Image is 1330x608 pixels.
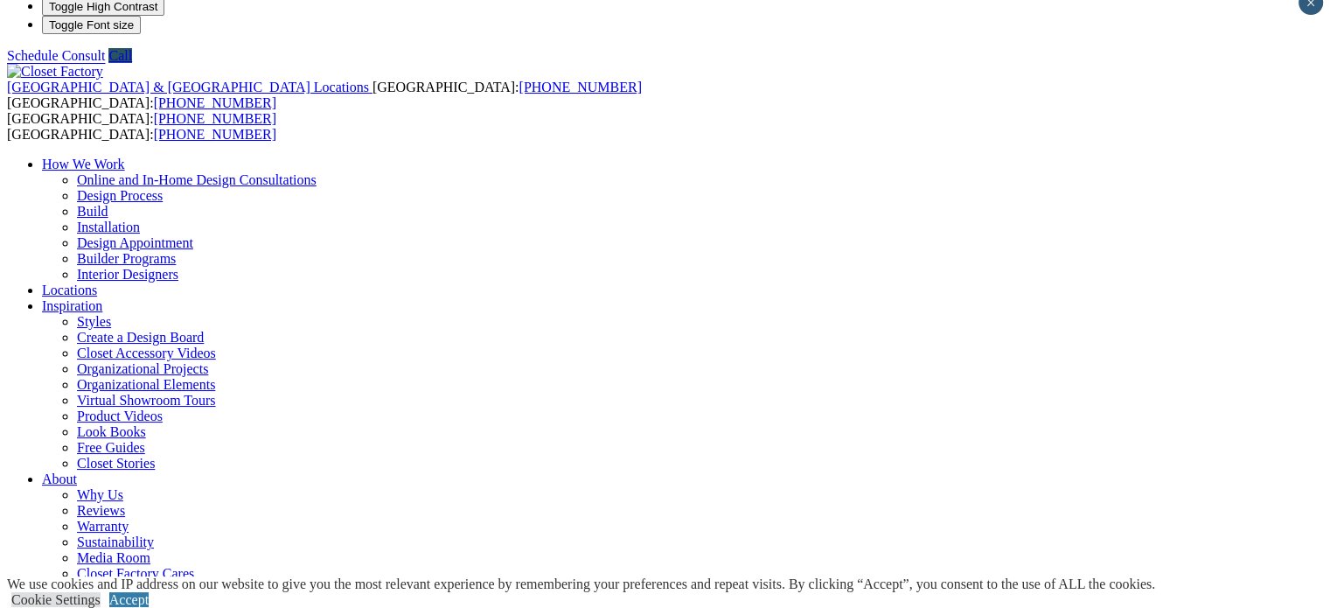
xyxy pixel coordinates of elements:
a: Closet Accessory Videos [77,346,216,360]
a: Closet Factory Cares [77,566,194,581]
a: Sustainability [77,535,154,549]
a: Organizational Elements [77,377,215,392]
a: Virtual Showroom Tours [77,393,216,408]
a: Design Appointment [77,235,193,250]
a: Why Us [77,487,123,502]
a: Free Guides [77,440,145,455]
a: Reviews [77,503,125,518]
a: Call [108,48,132,63]
a: Organizational Projects [77,361,208,376]
a: Closet Stories [77,456,155,471]
a: Accept [109,592,149,607]
a: Product Videos [77,409,163,423]
a: Locations [42,283,97,297]
a: How We Work [42,157,125,171]
a: Schedule Consult [7,48,105,63]
a: Interior Designers [77,267,178,282]
a: Styles [77,314,111,329]
div: We use cookies and IP address on our website to give you the most relevant experience by remember... [7,577,1155,592]
a: Online and In-Home Design Consultations [77,172,317,187]
a: Build [77,204,108,219]
a: About [42,472,77,486]
a: Look Books [77,424,146,439]
a: Builder Programs [77,251,176,266]
a: Cookie Settings [11,592,101,607]
a: Create a Design Board [77,330,204,345]
a: [PHONE_NUMBER] [154,95,276,110]
a: Inspiration [42,298,102,313]
a: [PHONE_NUMBER] [154,127,276,142]
a: Design Process [77,188,163,203]
button: Toggle Font size [42,16,141,34]
a: Installation [77,220,140,234]
a: [GEOGRAPHIC_DATA] & [GEOGRAPHIC_DATA] Locations [7,80,373,94]
span: [GEOGRAPHIC_DATA]: [GEOGRAPHIC_DATA]: [7,111,276,142]
a: Media Room [77,550,150,565]
a: Warranty [77,519,129,534]
a: [PHONE_NUMBER] [154,111,276,126]
span: [GEOGRAPHIC_DATA] & [GEOGRAPHIC_DATA] Locations [7,80,369,94]
a: [PHONE_NUMBER] [519,80,641,94]
span: Toggle Font size [49,18,134,31]
img: Closet Factory [7,64,103,80]
span: [GEOGRAPHIC_DATA]: [GEOGRAPHIC_DATA]: [7,80,642,110]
